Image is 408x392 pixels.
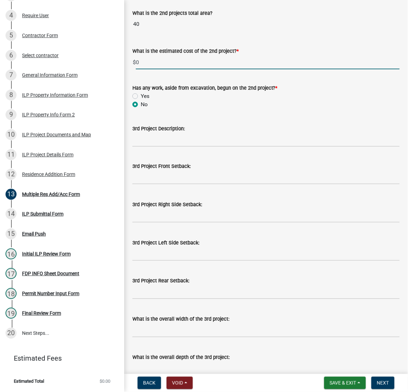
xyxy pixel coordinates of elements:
[22,112,75,117] div: ILP Property Info Form 2
[132,355,230,360] label: What is the overall depth of the 3rd project:
[6,129,17,140] div: 10
[6,352,113,365] a: Estimated Fees
[22,152,73,157] div: ILP Project Details Form
[6,149,17,160] div: 11
[132,164,191,169] label: 3rd Project Front Setback:
[22,132,91,137] div: ILP Project Documents and Map
[6,10,17,21] div: 4
[22,93,88,98] div: ILP Property Information Form
[141,100,148,109] label: No
[6,328,17,339] div: 20
[172,380,183,386] span: Void
[6,209,17,220] div: 14
[132,11,212,16] label: What is the 2nd projects total area?
[371,377,395,389] button: Next
[6,268,17,279] div: 17
[6,169,17,180] div: 12
[22,33,58,38] div: Contractor Form
[6,50,17,61] div: 6
[6,90,17,101] div: 8
[22,53,59,58] div: Select contractor
[22,212,63,217] div: ILP Submittal Form
[22,291,79,296] div: Permit Number Input Form
[6,109,17,120] div: 9
[6,70,17,81] div: 7
[132,127,185,131] label: 3rd Project Description:
[132,55,136,69] span: $
[132,241,199,245] label: 3rd Project Left Side Setback:
[6,229,17,240] div: 15
[22,73,78,78] div: General Information Form
[324,377,366,389] button: Save & Exit
[138,377,161,389] button: Back
[143,380,156,386] span: Back
[330,380,356,386] span: Save & Exit
[14,379,44,384] span: Estimated Total
[6,308,17,319] div: 19
[377,380,389,386] span: Next
[22,311,61,316] div: Final Review Form
[22,172,75,177] div: Residence Addition Form
[132,279,189,284] label: 3rd Project Rear Setback:
[6,30,17,41] div: 5
[22,192,80,197] div: Multiple Res Add/Acc Form
[22,271,79,276] div: FDP INFO Sheet Document
[6,249,17,260] div: 16
[22,232,46,237] div: Email Push
[132,317,229,322] label: What is the overall width of the 3rd project:
[22,13,49,18] div: Require User
[132,86,278,91] label: Has any work, aside from excavation, begun on the 2nd project?
[6,288,17,299] div: 18
[132,202,202,207] label: 3rd Project Right Side Setback:
[132,49,239,54] label: What is the estimated cost of the 2nd project?
[141,92,149,100] label: Yes
[167,377,193,389] button: Void
[22,252,71,257] div: Initial ILP Review Form
[100,379,110,384] span: $0.00
[6,189,17,200] div: 13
